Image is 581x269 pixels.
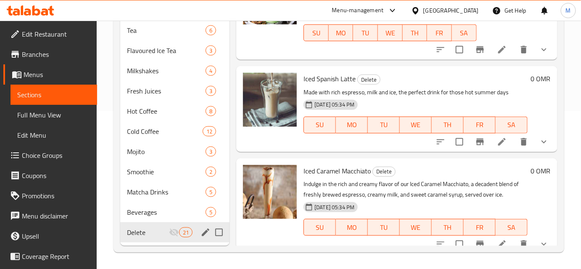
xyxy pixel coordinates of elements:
[11,85,97,105] a: Sections
[206,106,216,116] div: items
[243,73,297,127] img: Iced Spanish Latte
[22,170,90,181] span: Coupons
[206,208,216,216] span: 5
[127,207,206,217] div: Beverages
[120,61,230,81] div: Milkshakes4
[430,234,451,254] button: sort-choices
[304,117,336,133] button: SU
[206,67,216,75] span: 4
[120,162,230,182] div: Smoothie2
[120,182,230,202] div: Matcha Drinks5
[304,219,336,236] button: SU
[127,86,206,96] span: Fresh Juices
[120,20,230,40] div: Tea6
[332,27,350,39] span: MO
[199,226,212,239] button: edit
[206,45,216,56] div: items
[400,117,432,133] button: WE
[206,168,216,176] span: 2
[3,246,97,266] a: Coverage Report
[339,119,364,131] span: MO
[497,239,507,249] a: Edit menu item
[430,27,449,39] span: FR
[127,126,203,136] span: Cold Coffee
[206,207,216,217] div: items
[368,117,400,133] button: TU
[496,117,528,133] button: SA
[3,226,97,246] a: Upsell
[531,73,551,85] h6: 0 OMR
[3,64,97,85] a: Menus
[127,167,206,177] div: Smoothie
[464,117,496,133] button: FR
[127,187,206,197] span: Matcha Drinks
[307,221,333,234] span: SU
[206,146,216,157] div: items
[304,24,329,41] button: SU
[371,221,396,234] span: TU
[304,72,356,85] span: Iced Spanish Latte
[169,227,179,237] svg: Inactive section
[22,251,90,261] span: Coverage Report
[497,45,507,55] a: Edit menu item
[539,137,549,147] svg: Show Choices
[206,188,216,196] span: 5
[534,40,554,60] button: show more
[353,24,378,41] button: TU
[496,219,528,236] button: SA
[127,227,169,237] span: Delete
[534,234,554,254] button: show more
[467,221,492,234] span: FR
[430,40,451,60] button: sort-choices
[336,117,368,133] button: MO
[22,231,90,241] span: Upsell
[17,110,90,120] span: Full Menu View
[403,221,428,234] span: WE
[531,165,551,177] h6: 0 OMR
[120,40,230,61] div: Flavoured Ice Tea3
[406,27,424,39] span: TH
[423,6,479,15] div: [GEOGRAPHIC_DATA]
[339,221,364,234] span: MO
[179,227,193,237] div: items
[304,179,528,200] p: Indulge in the rich and creamy flavor of our Iced Caramel Macchiato, a decadent blend of freshly ...
[203,128,216,136] span: 12
[206,87,216,95] span: 3
[206,167,216,177] div: items
[304,87,528,98] p: Made with rich espresso, milk and ice, the perfect drink for those hot summer days
[307,119,333,131] span: SU
[206,47,216,55] span: 3
[127,66,206,76] div: Milkshakes
[452,24,477,41] button: SA
[539,239,549,249] svg: Show Choices
[17,90,90,100] span: Sections
[206,66,216,76] div: items
[451,133,468,151] span: Select to update
[127,106,206,116] span: Hot Coffee
[127,25,206,35] span: Tea
[3,186,97,206] a: Promotions
[566,6,571,15] span: M
[307,27,325,39] span: SU
[332,5,384,16] div: Menu-management
[206,148,216,156] span: 3
[120,222,230,242] div: Delete21edit
[120,141,230,162] div: Mojito3
[22,29,90,39] span: Edit Restaurant
[451,235,468,253] span: Select to update
[3,44,97,64] a: Branches
[22,150,90,160] span: Choice Groups
[127,146,206,157] span: Mojito
[3,24,97,44] a: Edit Restaurant
[22,49,90,59] span: Branches
[499,119,524,131] span: SA
[304,165,371,177] span: Iced Caramel Macchiato
[403,24,428,41] button: TH
[11,125,97,145] a: Edit Menu
[371,119,396,131] span: TU
[357,27,375,39] span: TU
[539,45,549,55] svg: Show Choices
